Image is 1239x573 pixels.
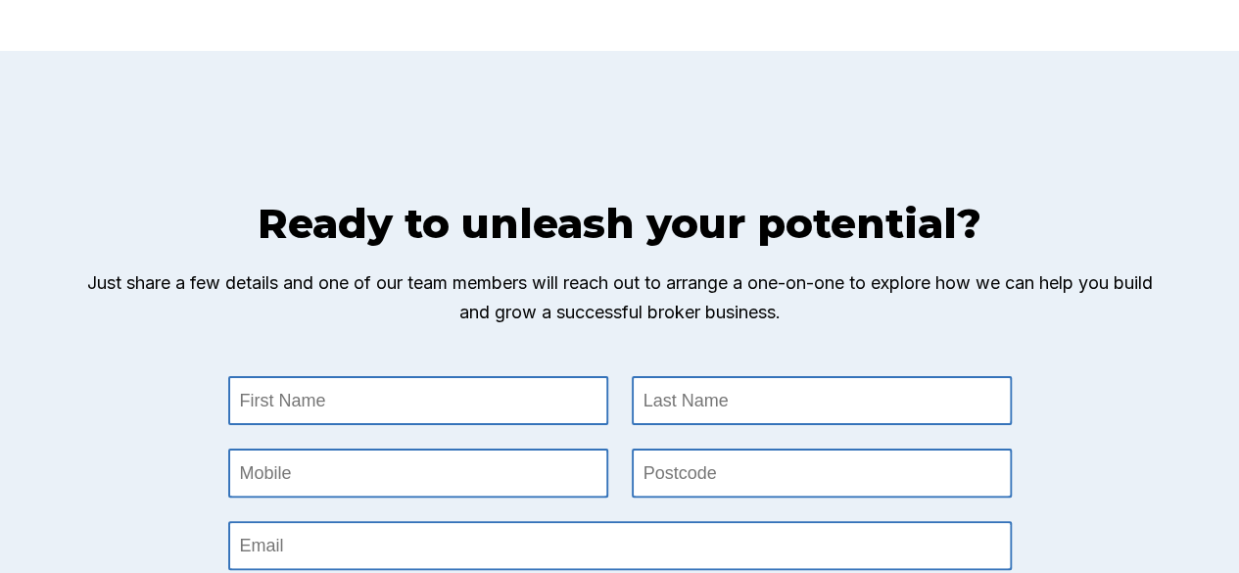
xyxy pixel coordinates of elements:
[78,268,1161,327] p: Just share a few details and one of our team members will reach out to arrange a one-on-one to ex...
[634,378,1010,423] input: Last Name
[634,451,1010,496] input: Postcode
[230,523,1010,568] input: Email
[78,198,1161,249] h2: Ready to unleash your potential?
[230,451,606,496] input: Mobile
[230,378,606,423] input: First Name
